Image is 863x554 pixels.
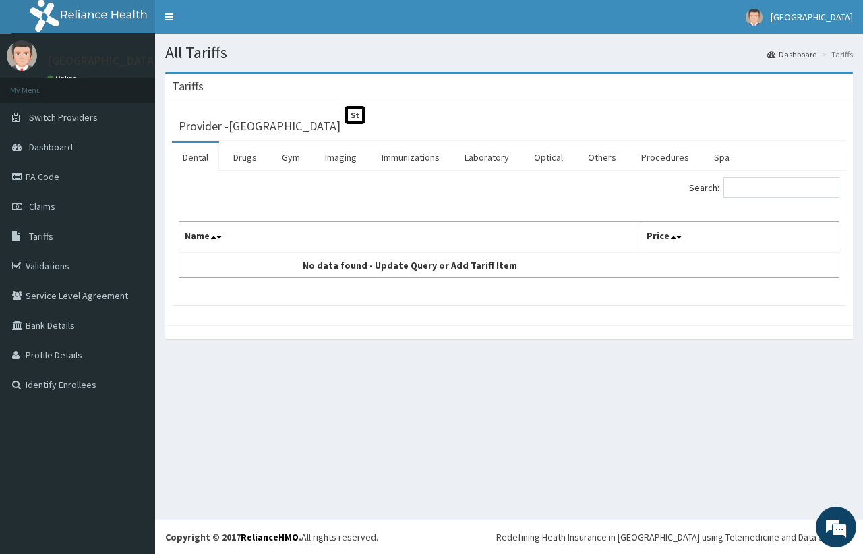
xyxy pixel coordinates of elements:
[371,143,450,171] a: Immunizations
[314,143,367,171] a: Imaging
[179,120,340,132] h3: Provider - [GEOGRAPHIC_DATA]
[819,49,853,60] li: Tariffs
[641,222,839,253] th: Price
[155,520,863,554] footer: All rights reserved.
[172,143,219,171] a: Dental
[241,531,299,543] a: RelianceHMO
[703,143,740,171] a: Spa
[767,49,817,60] a: Dashboard
[271,143,311,171] a: Gym
[723,177,839,198] input: Search:
[47,55,158,67] p: [GEOGRAPHIC_DATA]
[345,106,365,124] span: St
[179,252,641,278] td: No data found - Update Query or Add Tariff Item
[29,111,98,123] span: Switch Providers
[29,200,55,213] span: Claims
[689,177,839,198] label: Search:
[7,40,37,71] img: User Image
[496,530,853,544] div: Redefining Heath Insurance in [GEOGRAPHIC_DATA] using Telemedicine and Data Science!
[523,143,574,171] a: Optical
[172,80,204,92] h3: Tariffs
[222,143,268,171] a: Drugs
[577,143,627,171] a: Others
[29,141,73,153] span: Dashboard
[179,222,641,253] th: Name
[746,9,763,26] img: User Image
[454,143,520,171] a: Laboratory
[771,11,853,23] span: [GEOGRAPHIC_DATA]
[630,143,700,171] a: Procedures
[29,230,53,242] span: Tariffs
[165,531,301,543] strong: Copyright © 2017 .
[165,44,853,61] h1: All Tariffs
[47,74,80,83] a: Online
